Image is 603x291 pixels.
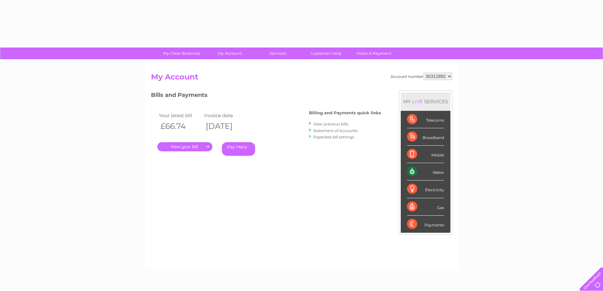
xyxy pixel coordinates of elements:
a: My Account [204,47,256,59]
div: Mobile [407,146,444,163]
div: Telecoms [407,111,444,128]
a: . [157,142,212,151]
div: Account number [391,73,452,80]
div: Payments [407,216,444,233]
h4: Billing and Payments quick links [309,111,381,115]
h2: My Account [151,73,452,85]
a: View previous bills [313,122,348,126]
a: Make A Payment [348,47,400,59]
a: Customer Help [300,47,352,59]
div: LIVE [411,98,424,104]
a: Services [252,47,304,59]
div: Gas [407,198,444,216]
th: £66.74 [157,120,203,133]
div: MY SERVICES [401,92,450,111]
div: Water [407,163,444,180]
h3: Bills and Payments [151,91,381,102]
a: Pay Here [222,142,255,156]
th: [DATE] [203,120,248,133]
td: Your latest bill [157,111,203,120]
td: Invoice date [203,111,248,120]
div: Electricity [407,180,444,198]
a: Statement of Accounts [313,128,358,133]
a: My Clear Business [155,47,208,59]
div: Broadband [407,128,444,146]
a: Paperless bill settings [313,135,354,139]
